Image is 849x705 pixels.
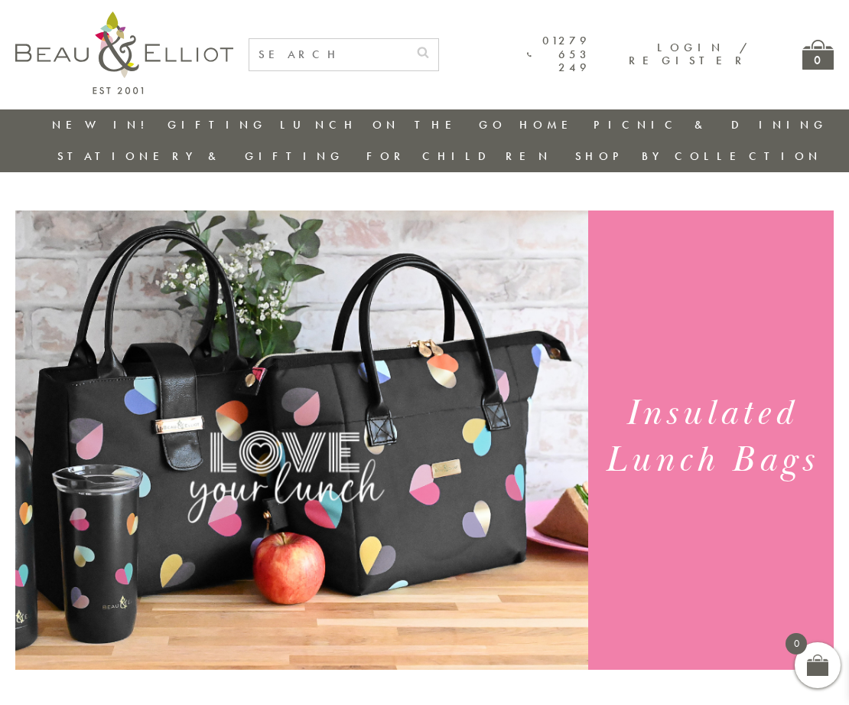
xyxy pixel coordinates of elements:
a: Gifting [168,117,267,132]
img: logo [15,11,233,94]
a: For Children [366,149,552,164]
span: 0 [786,633,807,654]
a: New in! [52,117,155,132]
a: Picnic & Dining [594,117,828,132]
a: Shop by collection [575,149,822,164]
img: Emily Heart Set [15,211,588,670]
a: 01279 653 249 [527,34,590,74]
input: SEARCH [249,39,408,70]
a: Lunch On The Go [280,117,506,132]
a: 0 [802,40,834,70]
h1: Insulated Lunch Bags [600,390,821,484]
a: Stationery & Gifting [57,149,344,164]
a: Login / Register [629,40,749,68]
a: Home [519,117,581,132]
